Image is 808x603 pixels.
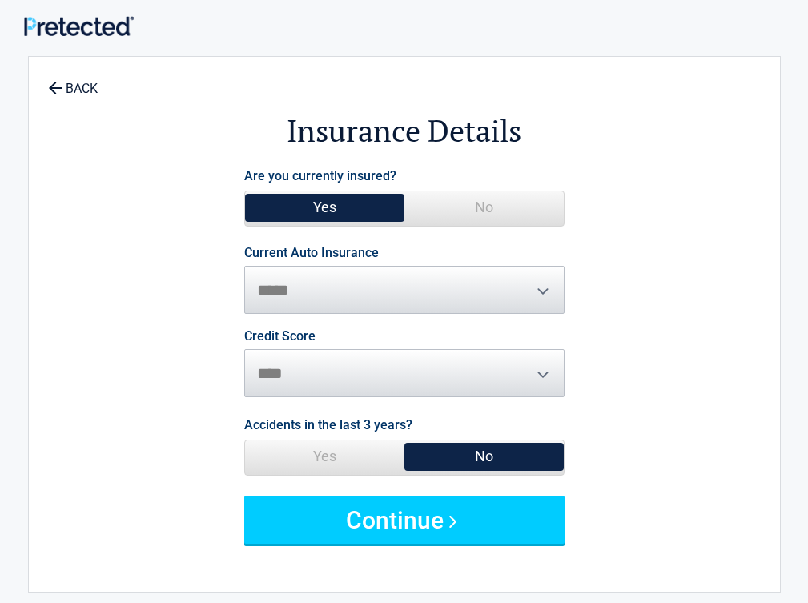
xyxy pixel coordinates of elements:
img: Main Logo [24,16,134,36]
label: Are you currently insured? [244,165,396,187]
label: Accidents in the last 3 years? [244,414,412,436]
span: No [404,191,564,223]
h2: Insurance Details [117,111,692,151]
a: BACK [45,67,101,95]
span: No [404,440,564,472]
span: Yes [245,440,404,472]
label: Current Auto Insurance [244,247,379,259]
button: Continue [244,496,565,544]
span: Yes [245,191,404,223]
label: Credit Score [244,330,316,343]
